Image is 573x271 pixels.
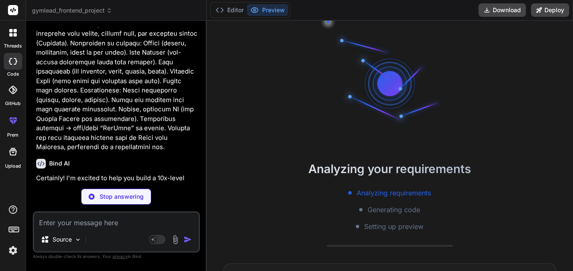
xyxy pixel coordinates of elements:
p: Stop answering [100,192,144,201]
label: prem [7,132,18,139]
button: Download [478,3,526,17]
span: Setting up preview [364,221,423,232]
p: Always double-check its answers. Your in Bind [33,253,200,260]
p: Source [53,235,72,244]
button: Preview [247,4,288,16]
span: gymlead_frontend_project [32,6,112,15]
p: Certainly! I'm excited to help you build a 10x-level frontend project for GymLead using React, Ta... [36,174,198,240]
span: Analyzing requirements [357,188,431,198]
h6: Bind AI [49,159,70,168]
img: icon [184,235,192,244]
label: Upload [5,163,21,170]
label: threads [4,42,22,50]
button: Editor [212,4,247,16]
label: GitHub [5,100,21,107]
span: privacy [113,254,128,259]
img: Pick Models [74,236,81,243]
h2: Analyzing your requirements [207,160,573,178]
span: Generating code [368,205,420,215]
img: settings [6,243,20,258]
button: Deploy [531,3,569,17]
label: code [7,71,19,78]
img: attachment [171,235,180,245]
